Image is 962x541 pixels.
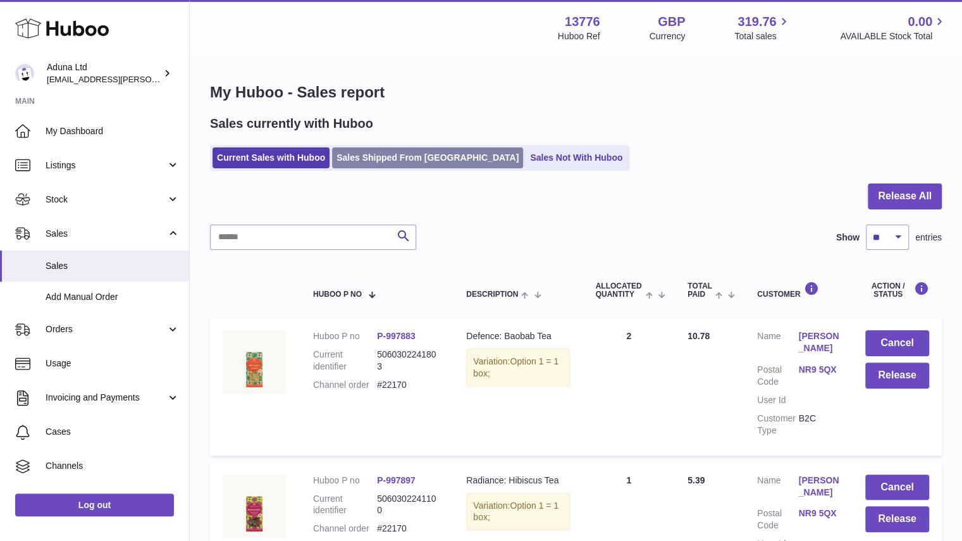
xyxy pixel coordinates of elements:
dt: Current identifier [313,493,377,517]
a: Sales Not With Huboo [526,147,627,168]
span: Cases [46,426,180,438]
label: Show [836,232,860,244]
a: [PERSON_NAME] [798,475,839,499]
div: Variation: [466,493,570,531]
dt: Channel order [313,523,377,535]
dt: Postal Code [757,364,798,388]
span: Orders [46,323,166,335]
span: Channels [46,460,180,472]
span: Invoicing and Payments [46,392,166,404]
span: Sales [46,260,180,272]
button: Cancel [865,330,929,356]
dt: Current identifier [313,349,377,373]
dd: #22170 [377,379,441,391]
span: 5.39 [688,475,705,485]
span: Add Manual Order [46,291,180,303]
div: Customer [757,282,840,299]
span: Huboo P no [313,290,362,299]
a: P-997883 [377,331,416,341]
span: Sales [46,228,166,240]
a: [PERSON_NAME] [798,330,839,354]
dd: #22170 [377,523,441,535]
a: 319.76 Total sales [734,13,791,42]
dt: Name [757,475,798,502]
h2: Sales currently with Huboo [210,115,373,132]
span: 0.00 [908,13,932,30]
dt: Customer Type [757,413,798,437]
img: DEFENCE-BAOBAB-TEA-FOP-CHALK.jpg [223,330,286,394]
span: Usage [46,358,180,370]
dt: Huboo P no [313,475,377,487]
span: Listings [46,159,166,171]
span: Description [466,290,518,299]
a: Current Sales with Huboo [213,147,330,168]
span: ALLOCATED Quantity [595,282,642,299]
img: deborahe.kamara@aduna.com [15,64,34,83]
dd: B2C [798,413,839,437]
span: [EMAIL_ADDRESS][PERSON_NAME][PERSON_NAME][DOMAIN_NAME] [47,74,321,84]
a: Sales Shipped From [GEOGRAPHIC_DATA] [332,147,523,168]
img: RADIANCE-HIBISCUS-TEA-FOP-CHALK.jpg [223,475,286,538]
span: My Dashboard [46,125,180,137]
span: 319.76 [737,13,776,30]
strong: GBP [658,13,685,30]
span: Stock [46,194,166,206]
div: Huboo Ref [558,30,600,42]
a: NR9 5QX [798,364,839,376]
h1: My Huboo - Sales report [210,82,942,103]
a: Log out [15,494,174,516]
dt: Postal Code [757,507,798,532]
span: entries [915,232,942,244]
button: Release [865,506,929,532]
strong: 13776 [565,13,600,30]
dd: 5060302241100 [377,493,441,517]
div: Variation: [466,349,570,387]
div: Defence: Baobab Tea [466,330,570,342]
span: Total sales [734,30,791,42]
dd: 5060302241803 [377,349,441,373]
a: 0.00 AVAILABLE Stock Total [840,13,947,42]
a: NR9 5QX [798,507,839,519]
dt: Channel order [313,379,377,391]
span: Option 1 = 1 box; [473,501,558,523]
button: Release [865,363,929,389]
div: Aduna Ltd [47,61,161,85]
td: 2 [583,318,675,455]
dt: Name [757,330,798,358]
span: Option 1 = 1 box; [473,356,558,378]
button: Release All [868,183,942,209]
a: P-997897 [377,475,416,485]
button: Cancel [865,475,929,501]
div: Currency [650,30,686,42]
div: Action / Status [865,282,929,299]
div: Radiance: Hibiscus Tea [466,475,570,487]
span: Total paid [688,282,712,299]
dt: Huboo P no [313,330,377,342]
dt: User Id [757,394,798,406]
span: AVAILABLE Stock Total [840,30,947,42]
span: 10.78 [688,331,710,341]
